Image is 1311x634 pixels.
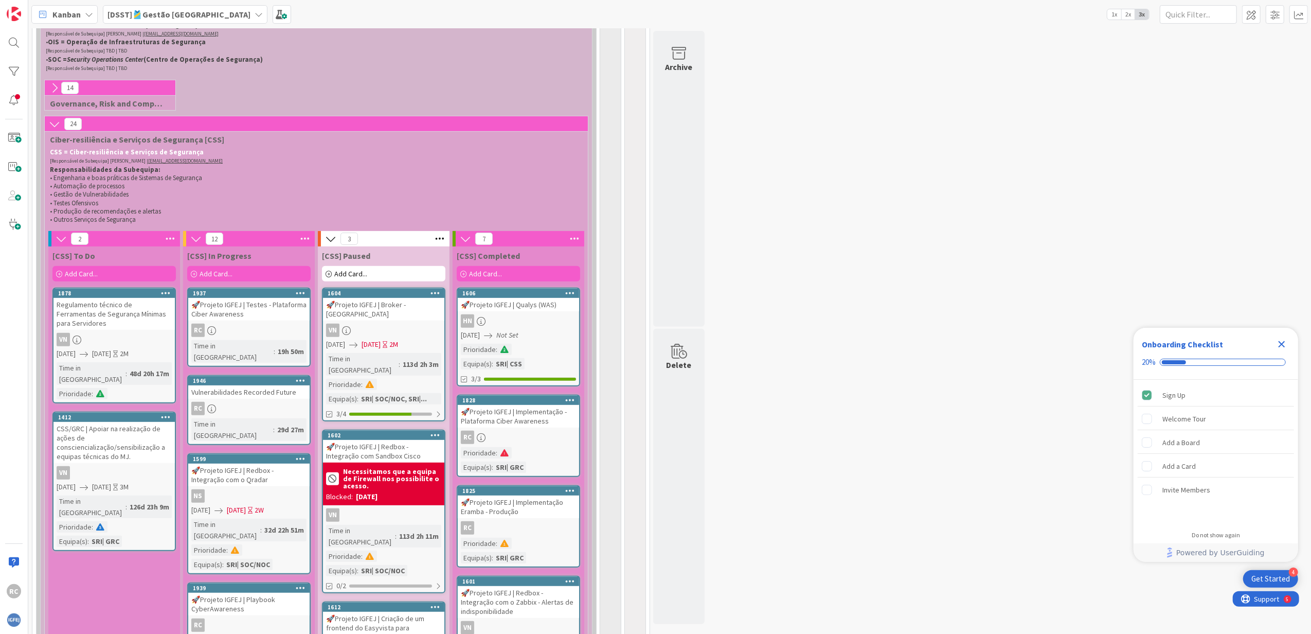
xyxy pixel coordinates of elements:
div: Time in [GEOGRAPHIC_DATA] [57,496,125,518]
a: 1604🚀Projeto IGFEJ | Broker - [GEOGRAPHIC_DATA]VN[DATE][DATE]2MTime in [GEOGRAPHIC_DATA]:113d 2h ... [322,288,445,421]
div: Sign Up [1162,389,1186,401]
div: 1604🚀Projeto IGFEJ | Broker - [GEOGRAPHIC_DATA] [323,289,444,321]
span: [Responsável de Subequipa] [PERSON_NAME] | [46,30,144,37]
span: [CSS] In Progress [187,251,252,261]
div: 🚀Projeto IGFEJ | Redbox - Integração com o Qradar [188,464,310,486]
div: VN [326,324,339,337]
div: VN [57,333,70,346]
div: Time in [GEOGRAPHIC_DATA] [191,519,260,541]
div: 1604 [323,289,444,298]
div: Do not show again [1192,531,1240,539]
div: 1601 [458,577,579,586]
div: VN [323,324,444,337]
div: Prioridade [57,521,92,533]
i: Not Set [496,330,518,340]
div: Time in [GEOGRAPHIC_DATA] [326,525,395,548]
span: • Gestão de Vulnerabilidades [50,190,129,199]
a: 1937🚀Projeto IGFEJ | Testes - Plataforma Ciber AwarenessRCTime in [GEOGRAPHIC_DATA]:19h 50m [187,288,311,367]
span: [CSS] Paused [322,251,370,261]
span: [DATE] [227,505,246,516]
span: Kanban [52,8,81,21]
div: 1937 [188,289,310,298]
div: Equipa(s) [191,559,222,570]
div: Blocked: [326,491,353,502]
div: 19h 50m [275,346,307,357]
div: 1878 [53,289,175,298]
div: 113d 2h 3m [400,359,441,370]
a: 1412CSS/GRC | Apoiar na realização de ações de consciencialização/sensibilização a equipas técnic... [52,412,176,551]
span: [DATE] [57,482,76,492]
span: : [496,344,497,355]
span: • [46,55,48,64]
div: Add a Card [1162,460,1196,472]
div: HN [461,314,474,328]
span: Governance, Risk and Compliance [GRC] [50,98,163,109]
div: Checklist progress: 20% [1142,358,1290,367]
div: Equipa(s) [326,393,357,404]
div: SRI| SOC/NOC [358,565,407,576]
div: 1606🚀Projeto IGFEJ | Qualys (WAS) [458,289,579,311]
span: 7 [475,233,493,245]
div: 1828 [458,396,579,405]
span: 2 [71,233,88,245]
span: : [92,388,93,399]
div: RC [7,584,21,598]
span: 2x [1121,9,1135,20]
div: 1825🚀Projeto IGFEJ | Implementação Eramba - Produção [458,486,579,518]
div: 20% [1142,358,1156,367]
div: 1599 [188,454,310,464]
span: 12 [206,233,223,245]
div: Prioridade [461,447,496,459]
div: 1604 [328,290,444,297]
span: : [492,552,493,563]
div: Time in [GEOGRAPHIC_DATA] [191,418,273,441]
span: [DATE] [92,348,111,359]
div: 32d 22h 51m [262,524,307,536]
div: RC [458,521,579,535]
div: [DATE] [356,491,378,502]
div: 🚀Projeto IGFEJ | Redbox - Integração com o Zabbix - Alertas de indisponibilidade [458,586,579,618]
img: Visit kanbanzone.com [7,7,21,21]
span: : [395,531,397,542]
div: 1601🚀Projeto IGFEJ | Redbox - Integração com o Zabbix - Alertas de indisponibilidade [458,577,579,618]
div: 4 [1289,568,1298,577]
div: 113d 2h 11m [397,531,441,542]
div: 1412CSS/GRC | Apoiar na realização de ações de consciencialização/sensibilização a equipas técnic... [53,413,175,463]
div: SRI| SOC/NOC, SRI|... [358,393,429,404]
div: 1606 [458,289,579,298]
span: : [125,501,127,513]
div: Add a Card is incomplete. [1138,455,1294,478]
b: Necessitamos que a equipa de Firewall nos possibilite o acesso. [343,468,441,489]
span: 1x [1107,9,1121,20]
div: 1412 [58,414,175,421]
div: 2M [120,348,129,359]
strong: OIS = Operação de Infraestruturas de Segurança [48,38,206,46]
div: 1939 [193,585,310,592]
div: Prioridade [57,388,92,399]
div: 1601 [462,578,579,585]
div: 1612 [328,604,444,611]
div: Add a Board is incomplete. [1138,431,1294,454]
strong: SOC = (Centro de Operações de Segurança) [48,55,263,64]
span: Add Card... [469,269,502,278]
a: 1606🚀Projeto IGFEJ | Qualys (WAS)HN[DATE]Not SetPrioridade:Equipa(s):SRI| CSS3/3 [457,288,580,386]
div: 1878Regulamento técnico de Ferramentas de Segurança Mínimas para Servidores [53,289,175,330]
div: 1828🚀Projeto IGFEJ | Implementação - Plataforma Ciber Awareness [458,396,579,428]
div: RC [191,402,205,415]
span: 14 [61,82,79,94]
div: RC [188,402,310,415]
span: : [357,565,358,576]
div: RC [188,619,310,632]
div: Equipa(s) [461,552,492,563]
div: 2W [255,505,264,516]
span: : [361,379,363,390]
div: VN [57,466,70,480]
div: 🚀Projeto IGFEJ | Broker - [GEOGRAPHIC_DATA] [323,298,444,321]
div: 5 [53,4,56,12]
span: : [125,368,127,379]
div: 🚀Projeto IGFEJ | Implementação Eramba - Produção [458,496,579,518]
div: 126d 23h 9m [127,501,172,513]
div: SRI| GRC [493,552,526,563]
span: [DATE] [57,348,76,359]
span: [Responsável de Subequipa] TBD | TBD [46,47,127,54]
